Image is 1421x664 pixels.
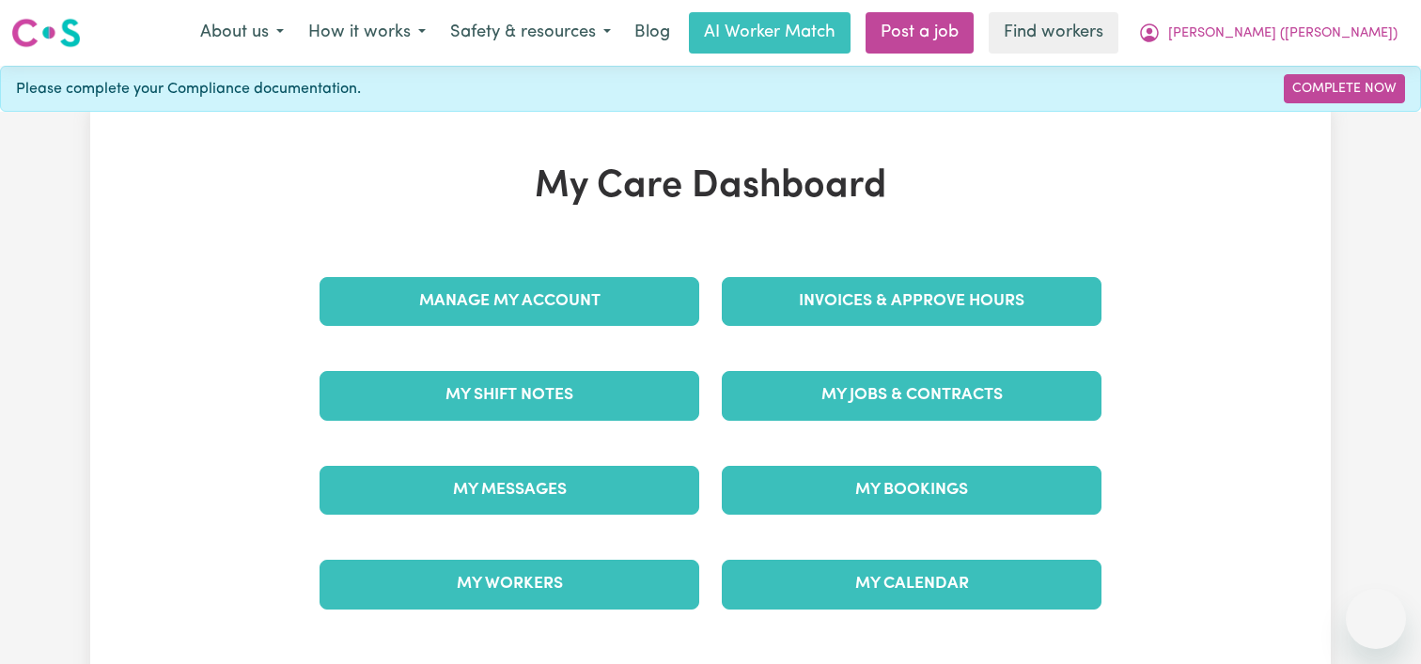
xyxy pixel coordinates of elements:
a: My Calendar [722,560,1101,609]
a: Complete Now [1284,74,1405,103]
a: Manage My Account [320,277,699,326]
a: Invoices & Approve Hours [722,277,1101,326]
a: AI Worker Match [689,12,851,54]
a: My Jobs & Contracts [722,371,1101,420]
a: Blog [623,12,681,54]
a: Post a job [866,12,974,54]
span: Please complete your Compliance documentation. [16,78,361,100]
button: How it works [296,13,438,53]
a: My Bookings [722,466,1101,515]
h1: My Care Dashboard [308,164,1113,209]
button: Safety & resources [438,13,623,53]
iframe: Button to launch messaging window [1346,589,1406,649]
button: My Account [1126,13,1410,53]
img: Careseekers logo [11,16,81,50]
a: My Messages [320,466,699,515]
a: My Workers [320,560,699,609]
button: About us [188,13,296,53]
span: [PERSON_NAME] ([PERSON_NAME]) [1168,23,1398,44]
a: Careseekers logo [11,11,81,54]
a: Find workers [989,12,1118,54]
a: My Shift Notes [320,371,699,420]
